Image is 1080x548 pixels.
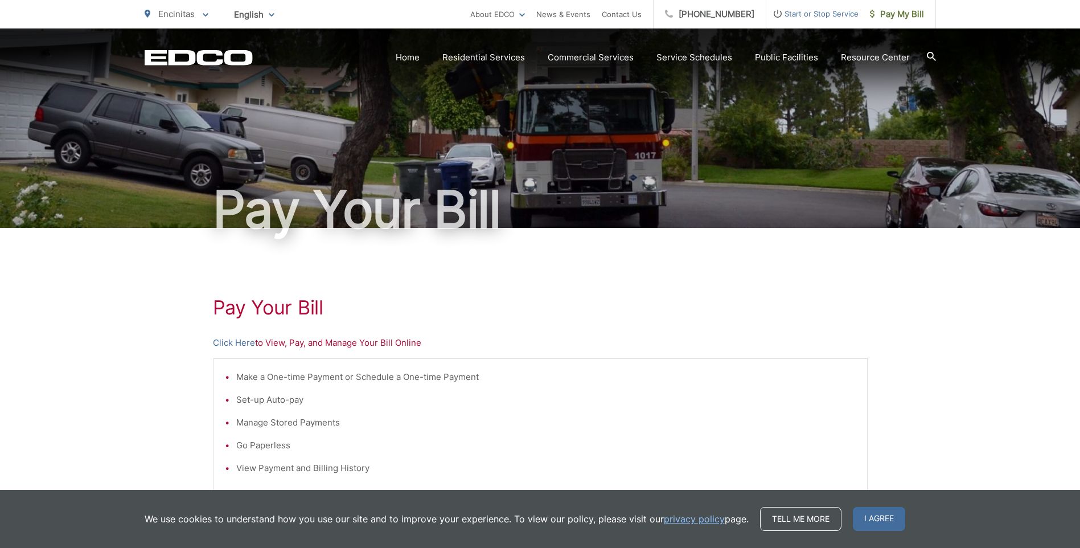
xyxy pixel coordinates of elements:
[213,336,868,350] p: to View, Pay, and Manage Your Bill Online
[602,7,642,21] a: Contact Us
[470,7,525,21] a: About EDCO
[548,51,634,64] a: Commercial Services
[760,507,841,531] a: Tell me more
[870,7,924,21] span: Pay My Bill
[213,296,868,319] h1: Pay Your Bill
[664,512,725,526] a: privacy policy
[236,439,856,452] li: Go Paperless
[236,393,856,407] li: Set-up Auto-pay
[158,9,195,19] span: Encinitas
[656,51,732,64] a: Service Schedules
[213,336,255,350] a: Click Here
[841,51,910,64] a: Resource Center
[442,51,525,64] a: Residential Services
[236,416,856,430] li: Manage Stored Payments
[225,5,283,24] span: English
[755,51,818,64] a: Public Facilities
[145,512,749,526] p: We use cookies to understand how you use our site and to improve your experience. To view our pol...
[396,51,420,64] a: Home
[236,370,856,384] li: Make a One-time Payment or Schedule a One-time Payment
[236,461,856,475] li: View Payment and Billing History
[145,181,936,238] h1: Pay Your Bill
[853,507,905,531] span: I agree
[536,7,590,21] a: News & Events
[145,50,253,66] a: EDCD logo. Return to the homepage.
